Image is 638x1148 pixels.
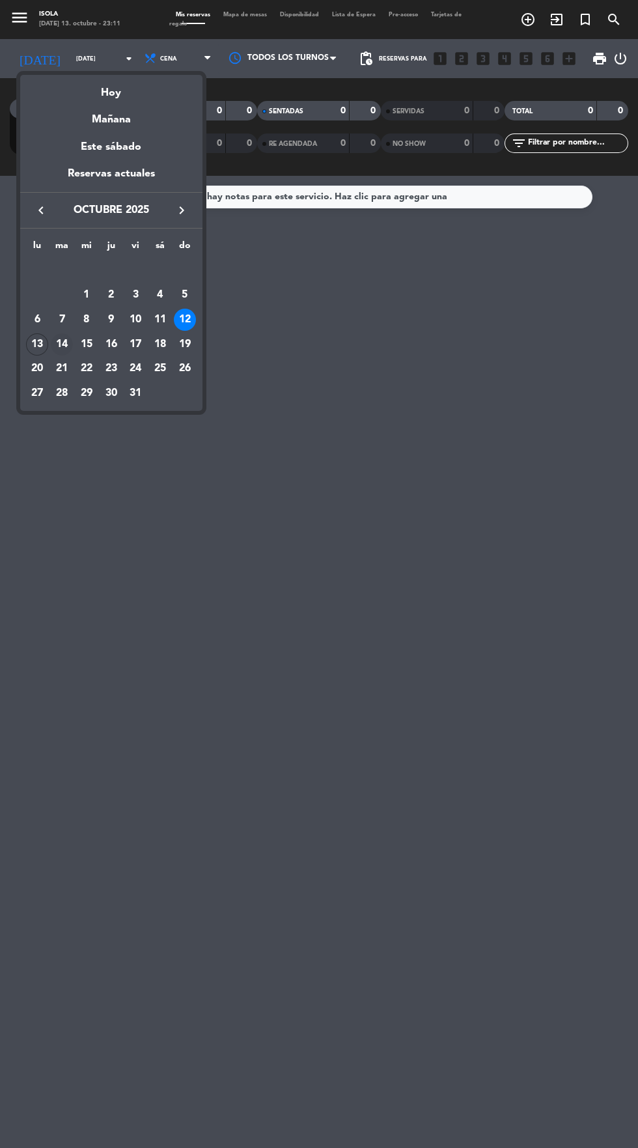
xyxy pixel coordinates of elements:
div: 29 [76,382,98,404]
div: 30 [100,382,122,404]
i: keyboard_arrow_right [174,203,189,218]
td: 15 de octubre de 2025 [74,332,99,357]
th: domingo [173,238,197,259]
div: 1 [76,284,98,306]
td: 25 de octubre de 2025 [148,357,173,382]
td: 10 de octubre de 2025 [123,307,148,332]
div: 7 [51,309,73,331]
td: 7 de octubre de 2025 [49,307,74,332]
div: 24 [124,357,146,380]
td: 1 de octubre de 2025 [74,283,99,307]
td: 28 de octubre de 2025 [49,381,74,406]
td: 27 de octubre de 2025 [25,381,50,406]
th: jueves [99,238,124,259]
div: 28 [51,382,73,404]
div: 9 [100,309,122,331]
div: 27 [26,382,48,404]
td: 29 de octubre de 2025 [74,381,99,406]
td: 12 de octubre de 2025 [173,307,197,332]
div: 18 [149,333,171,356]
div: 17 [124,333,146,356]
div: 6 [26,309,48,331]
div: 12 [174,309,196,331]
div: 26 [174,357,196,380]
div: 15 [76,333,98,356]
td: 21 de octubre de 2025 [49,357,74,382]
td: 19 de octubre de 2025 [173,332,197,357]
div: 31 [124,382,146,404]
th: martes [49,238,74,259]
td: 22 de octubre de 2025 [74,357,99,382]
td: 30 de octubre de 2025 [99,381,124,406]
td: 14 de octubre de 2025 [49,332,74,357]
div: 25 [149,357,171,380]
div: 22 [76,357,98,380]
div: 3 [124,284,146,306]
div: 13 [26,333,48,356]
td: 5 de octubre de 2025 [173,283,197,307]
button: keyboard_arrow_left [29,202,53,219]
td: 11 de octubre de 2025 [148,307,173,332]
th: sábado [148,238,173,259]
div: 14 [51,333,73,356]
td: OCT. [25,259,197,283]
div: 23 [100,357,122,380]
div: 21 [51,357,73,380]
div: 10 [124,309,146,331]
div: Este sábado [20,129,202,165]
th: lunes [25,238,50,259]
div: Reservas actuales [20,165,202,192]
td: 17 de octubre de 2025 [123,332,148,357]
td: 9 de octubre de 2025 [99,307,124,332]
td: 8 de octubre de 2025 [74,307,99,332]
i: keyboard_arrow_left [33,203,49,218]
td: 2 de octubre de 2025 [99,283,124,307]
td: 6 de octubre de 2025 [25,307,50,332]
td: 20 de octubre de 2025 [25,357,50,382]
td: 24 de octubre de 2025 [123,357,148,382]
td: 31 de octubre de 2025 [123,381,148,406]
div: Mañana [20,102,202,128]
td: 4 de octubre de 2025 [148,283,173,307]
div: 2 [100,284,122,306]
div: 8 [76,309,98,331]
td: 23 de octubre de 2025 [99,357,124,382]
div: 11 [149,309,171,331]
span: octubre 2025 [53,202,170,219]
th: miércoles [74,238,99,259]
div: 5 [174,284,196,306]
div: 4 [149,284,171,306]
th: viernes [123,238,148,259]
div: 19 [174,333,196,356]
td: 3 de octubre de 2025 [123,283,148,307]
div: Hoy [20,75,202,102]
div: 20 [26,357,48,380]
button: keyboard_arrow_right [170,202,193,219]
td: 13 de octubre de 2025 [25,332,50,357]
td: 16 de octubre de 2025 [99,332,124,357]
td: 26 de octubre de 2025 [173,357,197,382]
div: 16 [100,333,122,356]
td: 18 de octubre de 2025 [148,332,173,357]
